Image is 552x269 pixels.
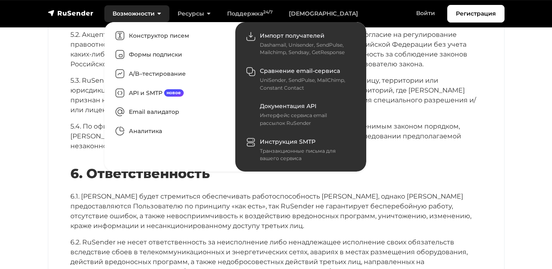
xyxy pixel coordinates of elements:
[408,5,443,22] a: Войти
[108,84,231,103] a: API и SMTPновое
[260,67,340,75] span: Сравнение email-сервиса
[70,76,482,115] p: 5.3. RuSender вправе ограничить доступ к Сервису полностью или частично любому лицу, территории и...
[169,5,219,22] a: Ресурсы
[108,64,231,84] a: A/B–тестирование
[260,102,316,110] span: Документация API
[108,103,231,122] a: Email валидатор
[70,30,482,69] p: 5.2. Акцептируя условия настоящего Соглашения, Пользователь подтверждает свое согласие на регулир...
[70,166,482,181] h2: 6. Ответственность
[260,112,352,127] div: Интерфейс сервиса email рассылок RuSender
[260,147,352,163] div: Транзакционные письма для вашего сервиса
[48,9,94,17] img: RuSender
[70,122,482,151] p: 5.4. По официальному запросу, поданному в соответствии с предусмотренным применимым законом поряд...
[239,61,362,97] a: Сравнение email-сервиса UniSender, SendPulse, MailChimp, Constant Contact
[239,97,362,132] a: Документация API Интерфейс сервиса email рассылок RuSender
[260,138,315,145] span: Инструкция SMTP
[260,41,352,57] div: Dashamail, Unisender, SendPulse, Mailchimp, Sendsay, GetResponse
[260,32,324,39] span: Импорт получателей
[260,77,352,92] div: UniSender, SendPulse, MailChimp, Constant Contact
[108,26,231,45] a: Конструктор писем
[219,5,281,22] a: Поддержка24/7
[281,5,366,22] a: [DEMOGRAPHIC_DATA]
[108,122,231,141] a: Аналитика
[239,26,362,61] a: Импорт получателей Dashamail, Unisender, SendPulse, Mailchimp, Sendsay, GetResponse
[164,89,184,97] span: новое
[70,192,482,231] p: 6.1. [PERSON_NAME] будет стремиться обеспечивать работоспособность [PERSON_NAME], однако [PERSON_...
[239,132,362,167] a: Инструкция SMTP Транзакционные письма для вашего сервиса
[447,5,505,23] a: Регистрация
[263,9,273,15] sup: 24/7
[108,45,231,65] a: Формы подписки
[104,5,169,22] a: Возможности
